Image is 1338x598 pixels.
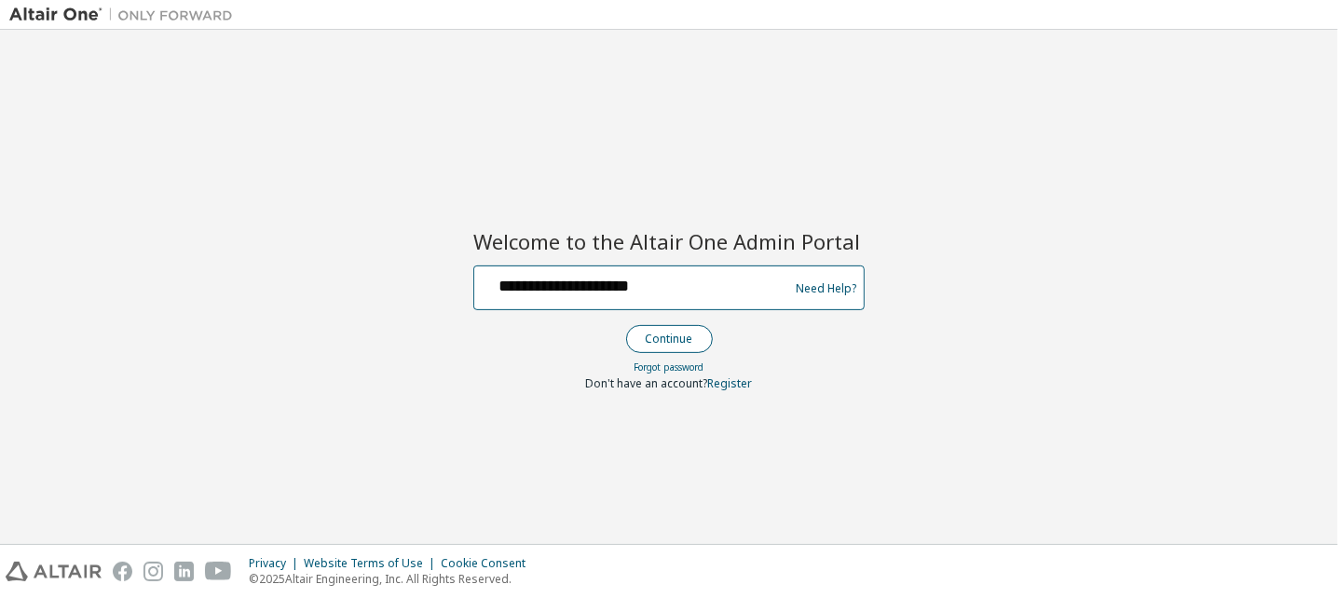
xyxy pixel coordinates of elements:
[113,562,132,581] img: facebook.svg
[441,556,537,571] div: Cookie Consent
[143,562,163,581] img: instagram.svg
[304,556,441,571] div: Website Terms of Use
[635,360,704,374] a: Forgot password
[6,562,102,581] img: altair_logo.svg
[249,556,304,571] div: Privacy
[205,562,232,581] img: youtube.svg
[249,571,537,587] p: © 2025 Altair Engineering, Inc. All Rights Reserved.
[586,375,708,391] span: Don't have an account?
[9,6,242,24] img: Altair One
[626,325,713,353] button: Continue
[796,288,856,289] a: Need Help?
[473,228,865,254] h2: Welcome to the Altair One Admin Portal
[174,562,194,581] img: linkedin.svg
[708,375,753,391] a: Register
